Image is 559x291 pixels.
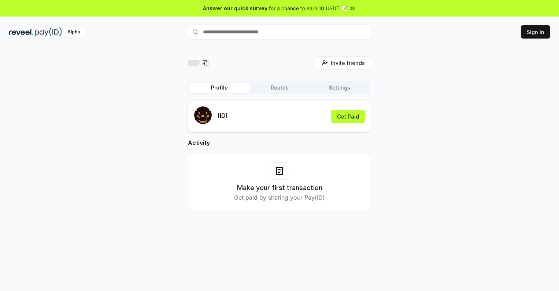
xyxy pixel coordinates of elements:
button: Routes [249,83,310,93]
button: Profile [189,83,249,93]
button: Settings [310,83,370,93]
span: for a chance to earn 10 USDT 📝 [269,4,347,12]
button: Invite friends [316,56,371,69]
button: Sign In [521,25,550,39]
p: Get paid by sharing your Pay(ID) [234,193,325,202]
button: Get Paid [331,110,365,123]
span: Answer our quick survey [203,4,267,12]
p: (ID) [218,111,228,120]
h2: Activity [188,138,371,147]
div: Alpha [63,28,84,37]
span: Invite friends [331,59,365,67]
img: pay_id [35,28,62,37]
img: reveel_dark [9,28,33,37]
h3: Make your first transaction [237,183,322,193]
